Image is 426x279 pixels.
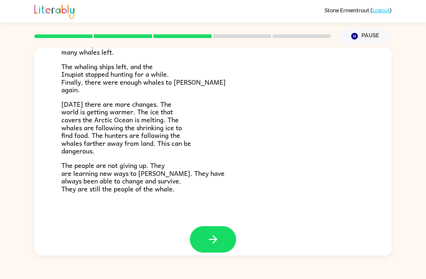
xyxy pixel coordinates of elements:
a: Logout [372,7,390,13]
span: The people are not giving up. They are learning new ways to [PERSON_NAME]. They have always been ... [61,160,225,194]
span: Stone Ermentrout [325,7,370,13]
span: The whaling ships left, and the Inupiat stopped hunting for a while. Finally, there were enough w... [61,61,226,95]
button: Pause [339,28,392,45]
img: Literably [34,3,74,19]
span: [DATE] there are more changes. The world is getting warmer. The ice that covers the Arctic Ocean ... [61,99,191,156]
div: ( ) [325,7,392,13]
